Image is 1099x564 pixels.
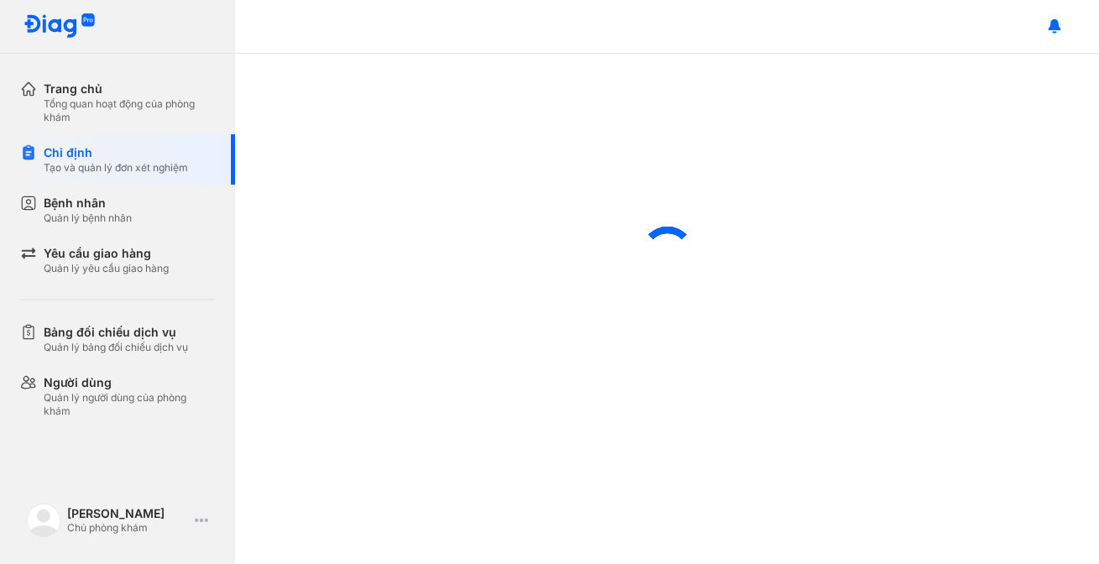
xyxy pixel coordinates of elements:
[67,506,188,521] div: [PERSON_NAME]
[44,161,188,175] div: Tạo và quản lý đơn xét nghiệm
[44,245,169,262] div: Yêu cầu giao hàng
[44,195,132,211] div: Bệnh nhân
[24,13,96,39] img: logo
[44,81,215,97] div: Trang chủ
[44,374,215,391] div: Người dùng
[44,144,188,161] div: Chỉ định
[44,211,132,225] div: Quản lý bệnh nhân
[44,324,188,341] div: Bảng đối chiếu dịch vụ
[44,341,188,354] div: Quản lý bảng đối chiếu dịch vụ
[44,391,215,418] div: Quản lý người dùng của phòng khám
[27,504,60,537] img: logo
[44,97,215,124] div: Tổng quan hoạt động của phòng khám
[67,521,188,535] div: Chủ phòng khám
[44,262,169,275] div: Quản lý yêu cầu giao hàng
